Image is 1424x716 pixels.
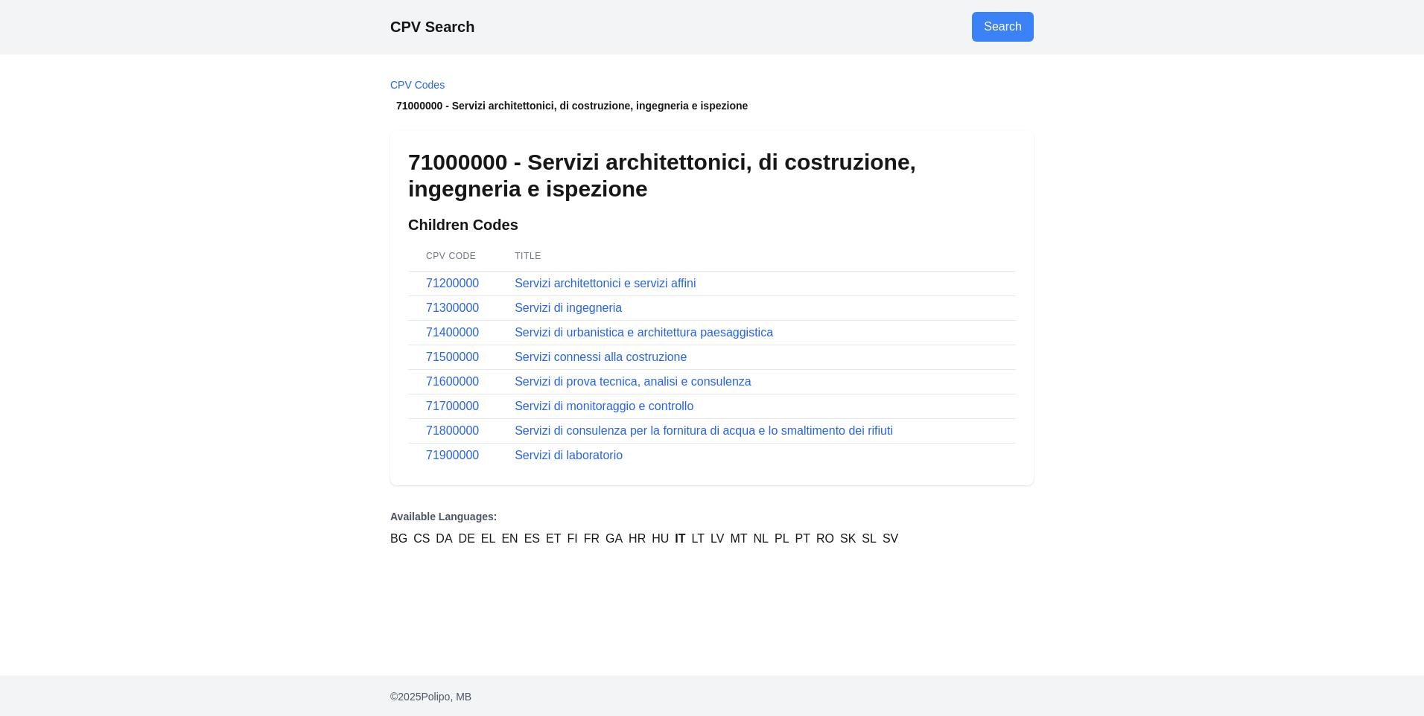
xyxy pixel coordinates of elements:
[408,214,1016,235] h2: Children Codes
[426,449,479,461] a: 71900000
[426,424,479,437] a: 71800000
[390,689,1034,704] p: © 2025 Polipo, MB
[711,530,724,548] a: LV
[436,530,452,548] a: DA
[426,277,479,290] a: 71200000
[652,530,669,548] a: HU
[795,530,810,548] a: PT
[497,241,1016,272] th: Title
[515,424,893,437] a: Servizi di consulenza per la fornitura di acqua e lo smaltimento dei rifiuti
[390,79,445,91] a: CPV Codes
[515,449,623,461] a: Servizi di laboratorio
[584,530,600,548] a: FR
[675,530,685,548] a: IT
[426,301,479,314] a: 71300000
[515,375,751,388] a: Servizi di prova tecnica, analisi e consulenza
[730,530,747,548] a: MT
[408,149,1016,202] h1: 71000000 - Servizi architettonici, di costruzione, ingegneria e ispezione
[481,530,496,548] a: EL
[605,530,623,548] a: GA
[390,19,474,35] a: CPV Search
[515,277,696,290] a: Servizi architettonici e servizi affini
[426,326,479,339] a: 71400000
[390,509,1034,524] p: Available Languages:
[775,530,789,548] a: PL
[408,241,497,272] th: CPV Code
[629,530,646,548] a: HR
[972,12,1034,42] a: Go to search
[883,530,898,548] a: SV
[390,509,1034,548] nav: Language Versions
[816,530,834,548] a: RO
[524,530,540,548] a: ES
[390,77,1034,113] nav: Breadcrumb
[546,530,561,548] a: ET
[413,530,430,548] a: CS
[515,400,693,412] a: Servizi di monitoraggio e controllo
[862,530,877,548] a: SL
[515,326,773,339] a: Servizi di urbanistica e architettura paesaggistica
[426,351,479,363] a: 71500000
[390,98,1034,113] li: 71000000 - Servizi architettonici, di costruzione, ingegneria e ispezione
[515,351,687,363] a: Servizi connessi alla costruzione
[390,530,407,548] a: BG
[692,530,705,548] a: LT
[567,530,577,548] a: FI
[501,530,518,548] a: EN
[426,375,479,388] a: 71600000
[426,400,479,412] a: 71700000
[515,301,622,314] a: Servizi di ingegneria
[459,530,475,548] a: DE
[840,530,856,548] a: SK
[754,530,769,548] a: NL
